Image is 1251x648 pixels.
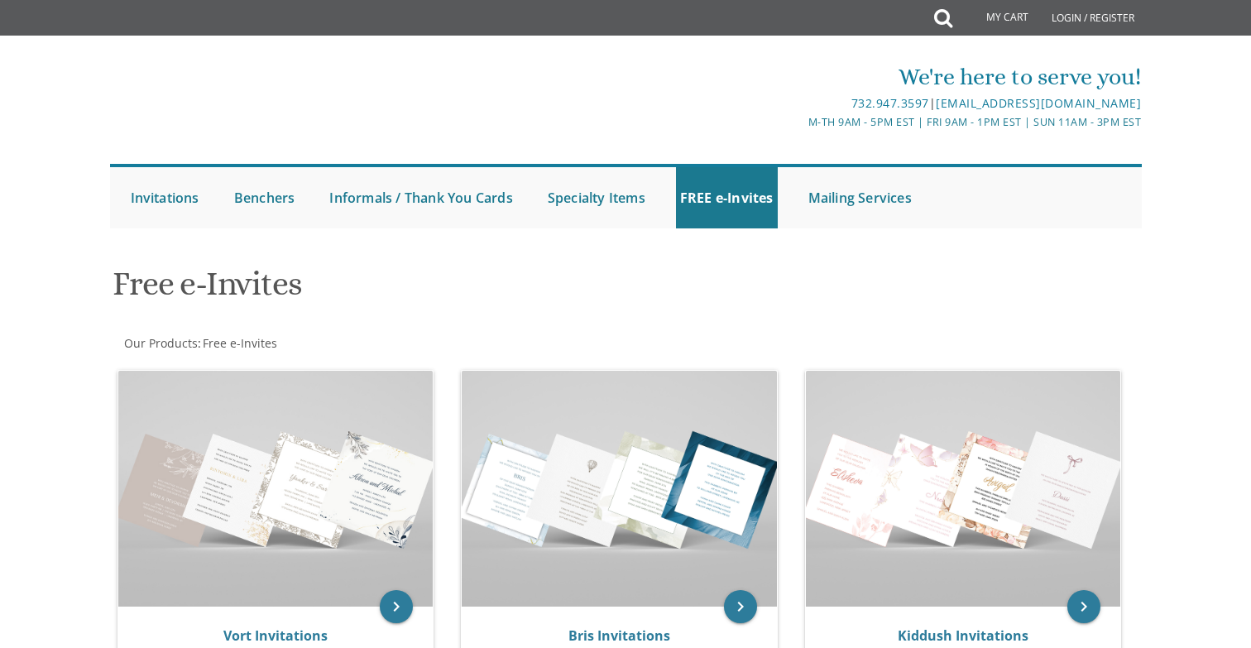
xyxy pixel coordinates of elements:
[325,167,516,228] a: Informals / Thank You Cards
[223,626,328,645] a: Vort Invitations
[118,371,434,607] img: Vort Invitations
[806,371,1121,607] img: Kiddush Invitations
[454,113,1141,131] div: M-Th 9am - 5pm EST | Fri 9am - 1pm EST | Sun 11am - 3pm EST
[951,2,1040,35] a: My Cart
[462,371,777,607] img: Bris Invitations
[454,60,1141,94] div: We're here to serve you!
[851,95,929,111] a: 732.947.3597
[1067,590,1100,623] a: keyboard_arrow_right
[122,335,198,351] a: Our Products
[380,590,413,623] a: keyboard_arrow_right
[804,167,916,228] a: Mailing Services
[568,626,670,645] a: Bris Invitations
[203,335,277,351] span: Free e-Invites
[201,335,277,351] a: Free e-Invites
[127,167,204,228] a: Invitations
[113,266,788,314] h1: Free e-Invites
[544,167,649,228] a: Specialty Items
[936,95,1141,111] a: [EMAIL_ADDRESS][DOMAIN_NAME]
[724,590,757,623] a: keyboard_arrow_right
[454,94,1141,113] div: |
[110,335,626,352] div: :
[230,167,300,228] a: Benchers
[676,167,778,228] a: FREE e-Invites
[898,626,1028,645] a: Kiddush Invitations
